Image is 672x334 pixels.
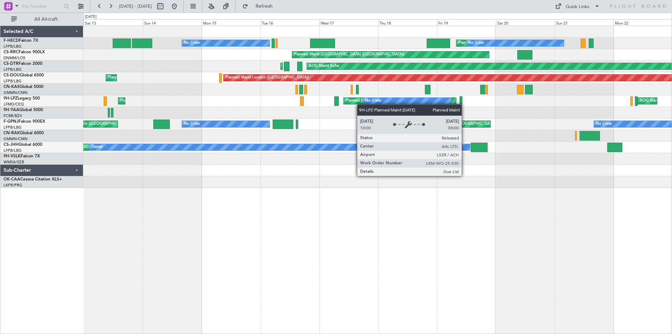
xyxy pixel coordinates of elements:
[3,143,19,147] span: CS-JHH
[345,96,444,106] div: Planned [GEOGRAPHIC_DATA] ([GEOGRAPHIC_DATA])
[378,19,437,26] div: Thu 18
[184,38,200,48] div: No Crew
[108,73,218,83] div: Planned Maint [GEOGRAPHIC_DATA] ([GEOGRAPHIC_DATA])
[3,183,22,188] a: LKPR/PRG
[3,125,22,130] a: LFPB/LBG
[3,55,25,61] a: DNMM/LOS
[8,14,76,25] button: All Aircraft
[294,49,404,60] div: Planned Maint [GEOGRAPHIC_DATA] ([GEOGRAPHIC_DATA])
[596,119,612,129] div: No Crew
[91,142,103,152] div: Owner
[3,120,45,124] a: F-GPNJFalcon 900EX
[3,39,19,43] span: F-HECD
[3,154,21,158] span: 9H-VSLK
[3,131,44,135] a: CN-RAKGlobal 6000
[3,154,40,158] a: 9H-VSLKFalcon 7X
[119,3,152,9] span: [DATE] - [DATE]
[3,90,28,95] a: GMMN/CMN
[120,96,203,106] div: Planned Maint Cannes ([GEOGRAPHIC_DATA])
[21,1,62,12] input: Trip Number
[468,38,484,48] div: No Crew
[3,120,19,124] span: F-GPNJ
[3,96,40,101] a: 9H-LPZLegacy 500
[3,85,43,89] a: CN-KASGlobal 5000
[260,19,319,26] div: Tue 16
[3,177,62,182] a: OK-CAACessna Citation XLS+
[3,73,44,77] a: CS-DOUGlobal 6500
[423,119,496,129] div: AOG Maint Paris ([GEOGRAPHIC_DATA])
[3,136,28,142] a: GMMN/CMN
[250,4,279,9] span: Refresh
[555,19,614,26] div: Sun 21
[3,67,22,72] a: LFPB/LBG
[552,1,603,12] button: Quick Links
[3,131,20,135] span: CN-RAK
[239,1,281,12] button: Refresh
[85,14,97,20] div: [DATE]
[3,39,38,43] a: F-HECDFalcon 7X
[3,148,22,153] a: LFPB/LBG
[3,96,17,101] span: 9H-LPZ
[3,62,19,66] span: CS-DTR
[3,44,22,49] a: LFPB/LBG
[458,38,568,48] div: Planned Maint [GEOGRAPHIC_DATA] ([GEOGRAPHIC_DATA])
[57,119,131,129] div: AOG Maint Paris ([GEOGRAPHIC_DATA])
[3,159,24,165] a: WMSA/SZB
[202,19,260,26] div: Mon 15
[3,50,19,54] span: CS-RRC
[566,4,589,11] div: Quick Links
[3,85,20,89] span: CN-KAS
[319,19,378,26] div: Wed 17
[3,108,19,112] span: 9H-YAA
[18,17,74,22] span: All Aircraft
[496,19,555,26] div: Sat 20
[184,119,200,129] div: No Crew
[84,19,142,26] div: Sat 13
[3,143,42,147] a: CS-JHHGlobal 6000
[3,50,45,54] a: CS-RRCFalcon 900LX
[3,102,24,107] a: LFMD/CEQ
[3,113,22,118] a: FCBB/BZV
[3,62,42,66] a: CS-DTRFalcon 2000
[3,108,43,112] a: 9H-YAAGlobal 5000
[3,79,22,84] a: LFPB/LBG
[282,61,318,71] div: Planned Maint Sofia
[225,73,309,83] div: Planned Maint London ([GEOGRAPHIC_DATA])
[365,96,381,106] div: No Crew
[309,61,339,71] div: AOG Maint Sofia
[437,19,496,26] div: Fri 19
[3,177,20,182] span: OK-CAA
[3,73,20,77] span: CS-DOU
[143,19,202,26] div: Sun 14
